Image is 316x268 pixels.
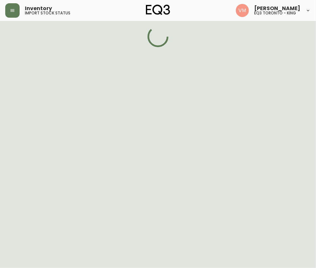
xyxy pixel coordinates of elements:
[25,6,52,11] span: Inventory
[254,11,296,15] h5: eq3 toronto - king
[146,5,170,15] img: logo
[254,6,300,11] span: [PERSON_NAME]
[236,4,249,17] img: 0f63483a436850f3a2e29d5ab35f16df
[25,11,70,15] h5: import stock status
